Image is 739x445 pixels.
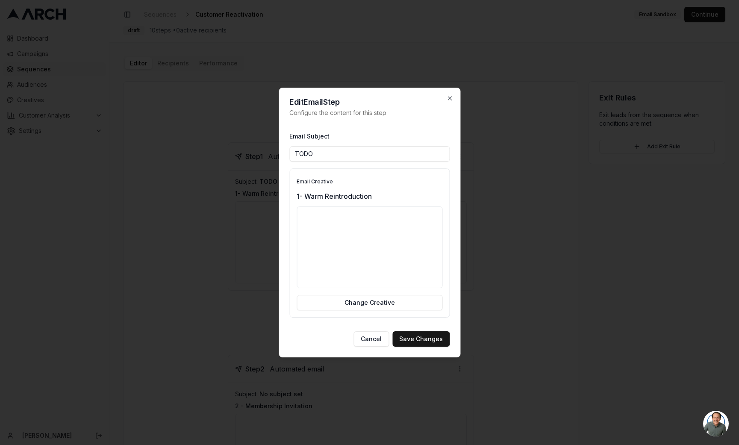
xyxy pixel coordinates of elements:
p: Configure the content for this step [289,109,450,117]
label: Email Creative [297,178,333,185]
button: Change Creative [297,295,442,310]
button: Cancel [353,331,389,347]
label: Email Subject [289,133,330,140]
p: 1- Warm Reintroduction [297,191,442,201]
button: Save Changes [392,331,450,347]
input: Enter email subject line [289,146,450,162]
h2: Edit Email Step [289,98,450,106]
